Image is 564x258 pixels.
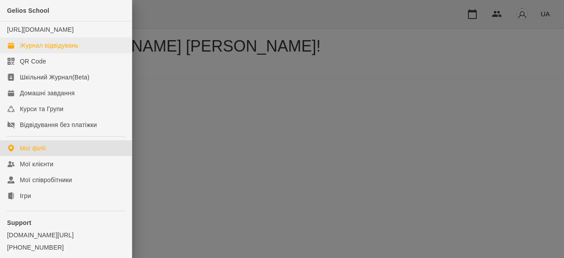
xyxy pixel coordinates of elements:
[20,73,89,82] div: Шкільний Журнал(Beta)
[20,120,97,129] div: Відвідування без платіжки
[20,57,46,66] div: QR Code
[7,26,74,33] a: [URL][DOMAIN_NAME]
[7,218,125,227] p: Support
[20,160,53,168] div: Мої клієнти
[20,105,63,113] div: Курси та Групи
[20,41,78,50] div: Журнал відвідувань
[20,144,46,153] div: Мої філії
[20,89,74,97] div: Домашні завдання
[7,7,49,14] span: Gelios School
[7,243,125,252] a: [PHONE_NUMBER]
[7,231,125,239] a: [DOMAIN_NAME][URL]
[20,176,72,184] div: Мої співробітники
[20,191,31,200] div: Ігри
